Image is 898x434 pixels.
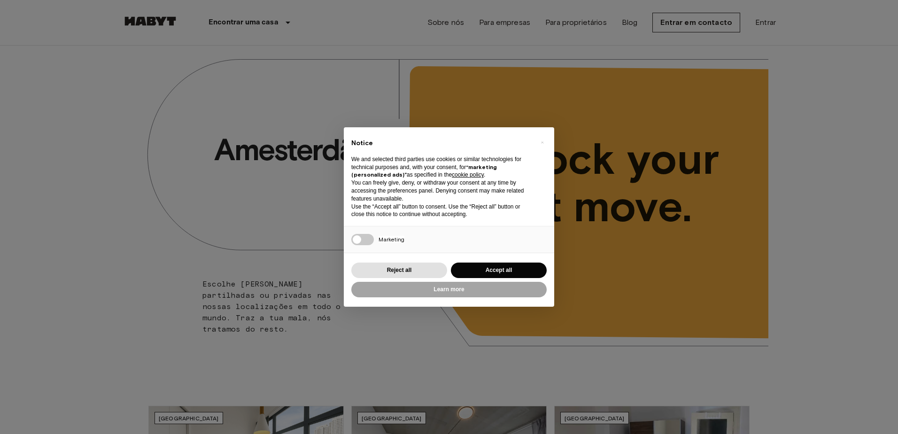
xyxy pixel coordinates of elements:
a: cookie policy [452,171,484,178]
p: You can freely give, deny, or withdraw your consent at any time by accessing the preferences pane... [351,179,532,202]
button: Reject all [351,263,447,278]
button: Learn more [351,282,547,297]
button: Accept all [451,263,547,278]
p: Use the “Accept all” button to consent. Use the “Reject all” button or close this notice to conti... [351,203,532,219]
button: Close this notice [534,135,550,150]
span: × [541,137,544,148]
h2: Notice [351,139,532,148]
strong: “marketing (personalized ads)” [351,163,497,178]
p: We and selected third parties use cookies or similar technologies for technical purposes and, wit... [351,155,532,179]
span: Marketing [379,236,404,243]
